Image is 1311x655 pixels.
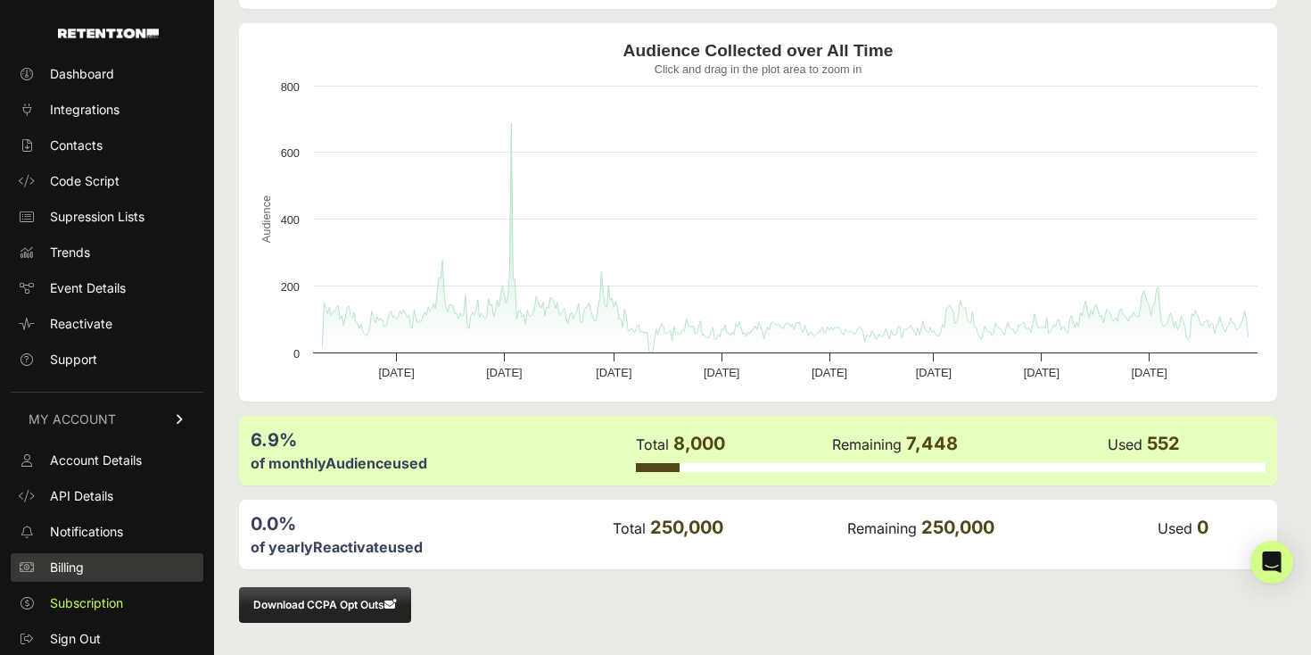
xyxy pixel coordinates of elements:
[921,517,994,538] span: 250,000
[281,280,300,294] text: 200
[11,167,203,195] a: Code Script
[1147,433,1180,454] span: 552
[11,238,203,267] a: Trends
[1250,541,1293,584] div: Open Intercom Messenger
[847,519,917,537] label: Remaining
[378,366,414,379] text: [DATE]
[486,366,522,379] text: [DATE]
[50,315,112,333] span: Reactivate
[293,347,300,361] text: 0
[50,452,142,469] span: Account Details
[29,410,116,428] span: MY ACCOUNT
[832,435,902,453] label: Remaining
[281,146,300,160] text: 600
[50,487,113,505] span: API Details
[251,427,634,452] div: 6.9%
[58,29,159,38] img: Retention.com
[50,351,97,369] span: Support
[50,594,123,612] span: Subscription
[1132,366,1167,379] text: [DATE]
[50,101,120,119] span: Integrations
[11,60,203,88] a: Dashboard
[50,630,101,648] span: Sign Out
[623,41,894,60] text: Audience Collected over All Time
[50,137,103,154] span: Contacts
[11,446,203,475] a: Account Details
[11,518,203,546] a: Notifications
[260,195,273,243] text: Audience
[50,523,123,541] span: Notifications
[11,131,203,160] a: Contacts
[704,366,739,379] text: [DATE]
[50,279,126,297] span: Event Details
[251,536,611,558] div: of yearly used
[655,62,862,76] text: Click and drag in the plot area to zoom in
[250,34,1266,391] svg: Audience Collected over All Time
[1197,517,1208,538] span: 0
[11,392,203,446] a: MY ACCOUNT
[239,587,411,623] button: Download CCPA Opt Outs
[1024,366,1060,379] text: [DATE]
[326,454,392,472] label: Audience
[11,482,203,510] a: API Details
[313,538,388,556] label: Reactivate
[251,511,611,536] div: 0.0%
[650,517,723,538] span: 250,000
[11,625,203,653] a: Sign Out
[50,244,90,261] span: Trends
[251,452,634,474] div: of monthly used
[596,366,631,379] text: [DATE]
[916,366,952,379] text: [DATE]
[1108,435,1142,453] label: Used
[281,213,300,227] text: 400
[906,433,958,454] span: 7,448
[281,80,300,94] text: 800
[50,208,144,226] span: Supression Lists
[11,95,203,124] a: Integrations
[11,274,203,303] a: Event Details
[11,203,203,231] a: Supression Lists
[50,559,84,576] span: Billing
[11,589,203,618] a: Subscription
[812,366,847,379] text: [DATE]
[613,519,646,537] label: Total
[11,553,203,582] a: Billing
[11,345,203,374] a: Support
[673,433,725,454] span: 8,000
[50,172,120,190] span: Code Script
[1158,519,1192,537] label: Used
[11,310,203,338] a: Reactivate
[636,435,669,453] label: Total
[50,65,114,83] span: Dashboard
